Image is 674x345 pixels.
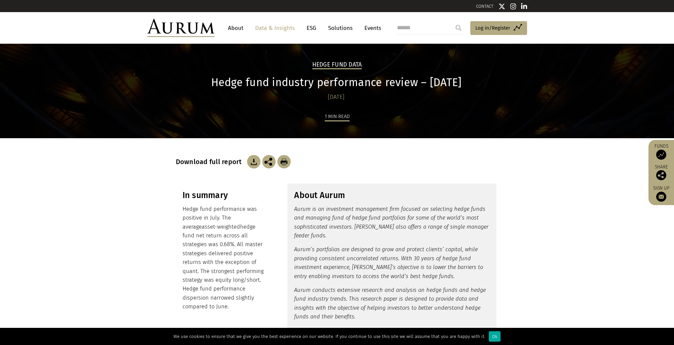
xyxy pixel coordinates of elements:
img: Share this post [262,155,276,168]
img: Share this post [656,170,666,180]
h1: Hedge fund industry performance review – [DATE] [176,76,497,89]
a: Data & Insights [252,22,298,34]
h3: About Aurum [294,190,490,200]
a: Funds [652,143,671,160]
img: Twitter icon [499,3,505,10]
img: Sign up to our newsletter [656,192,666,202]
img: Instagram icon [510,3,516,10]
em: Aurum is an investment management firm focused on selecting hedge funds and managing fund of hedg... [294,206,488,239]
em: Aurum conducts extensive research and analysis on hedge funds and hedge fund industry trends. Thi... [294,287,486,320]
span: Log in/Register [475,24,510,32]
a: Events [361,22,381,34]
a: Sign up [652,185,671,202]
img: Download Article [247,155,261,168]
span: asset-weighted [202,224,240,230]
div: Share [652,165,671,180]
img: Access Funds [656,150,666,160]
a: Solutions [325,22,356,34]
h2: Hedge Fund Data [312,61,362,69]
div: [DATE] [176,92,497,102]
h3: Download full report [176,158,245,166]
a: About [225,22,247,34]
a: Log in/Register [470,21,527,35]
img: Linkedin icon [521,3,527,10]
h3: In summary [183,190,266,200]
input: Submit [452,21,465,35]
em: Aurum’s portfolios are designed to grow and protect clients’ capital, while providing consistent ... [294,246,483,279]
img: Download Article [277,155,291,168]
img: Aurum [147,19,214,37]
a: ESG [303,22,320,34]
div: 1 min read [325,112,350,121]
a: CONTACT [476,4,493,9]
p: Hedge fund performance was positive in July. The average hedge fund net return across all strateg... [183,205,266,311]
div: Ok [489,331,501,342]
